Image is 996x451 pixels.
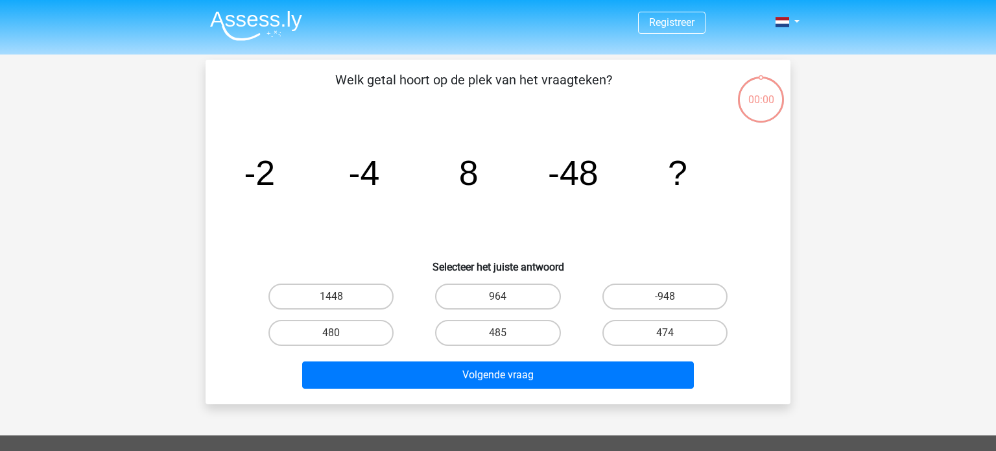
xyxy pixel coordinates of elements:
a: Registreer [649,16,694,29]
label: 480 [268,320,394,346]
tspan: 8 [459,153,479,192]
button: Volgende vraag [302,361,694,389]
label: -948 [602,284,728,310]
tspan: -48 [548,153,599,192]
div: 00:00 [737,75,785,108]
tspan: -4 [349,153,380,192]
label: 485 [435,320,560,346]
label: 1448 [268,284,394,310]
tspan: ? [668,153,687,192]
label: 474 [602,320,728,346]
h6: Selecteer het juiste antwoord [226,250,770,273]
tspan: -2 [244,153,275,192]
label: 964 [435,284,560,310]
p: Welk getal hoort op de plek van het vraagteken? [226,70,721,109]
img: Assessly [210,10,302,41]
